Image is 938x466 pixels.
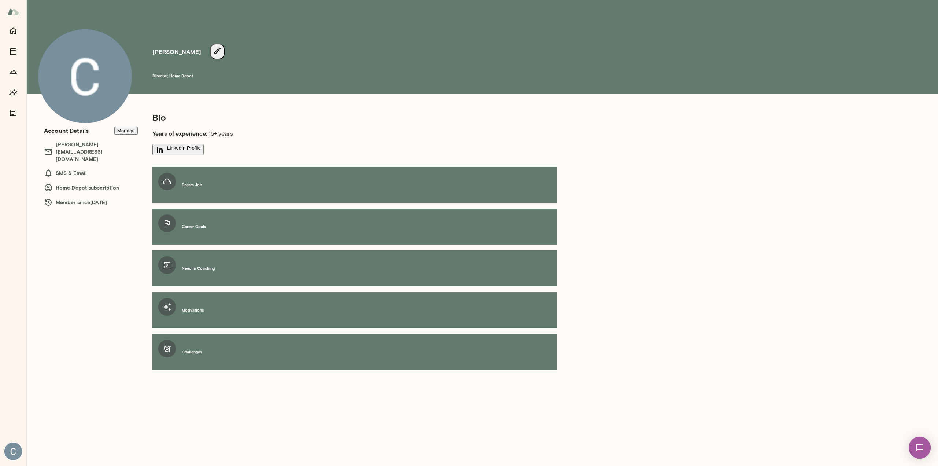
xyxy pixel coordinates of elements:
p: 15+ years [152,129,399,138]
h6: Home Depot subscription [44,183,138,192]
h6: SMS & Email [44,169,138,177]
button: LinkedIn Profile [152,144,204,155]
h4: [PERSON_NAME] [152,47,201,56]
button: Documents [6,106,21,120]
h6: Account Details [44,126,89,135]
h6: Challenges [182,349,202,355]
button: Growth Plan [6,65,21,79]
img: Cecil Payne [38,29,132,123]
h6: Director , Home Depot [152,73,592,79]
button: Insights [6,85,21,100]
h6: [PERSON_NAME][EMAIL_ADDRESS][DOMAIN_NAME] [44,141,138,163]
h5: Bio [152,111,399,123]
h6: Member since [DATE] [44,198,138,207]
h6: Need in Coaching [182,265,215,271]
h6: Motivations [182,307,204,313]
button: Sessions [6,44,21,59]
h6: Dream Job [182,182,202,188]
button: Home [6,23,21,38]
img: Cecil Payne [4,443,22,460]
img: Mento [7,5,19,19]
button: Manage [114,127,138,135]
h6: Career Goals [182,224,206,230]
b: Years of experience: [152,130,207,137]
